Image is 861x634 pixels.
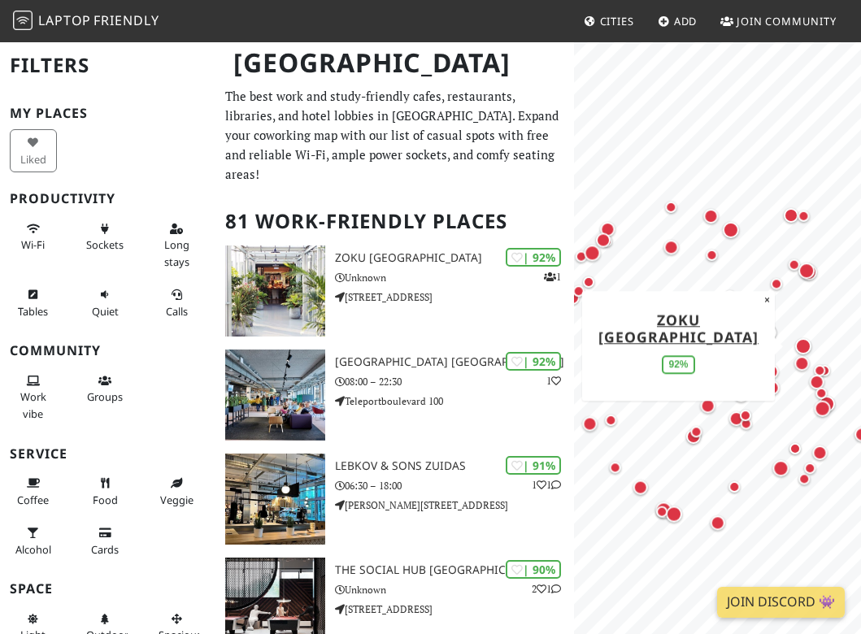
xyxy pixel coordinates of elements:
[10,191,206,206] h3: Productivity
[737,414,756,433] div: Map marker
[686,422,706,441] div: Map marker
[785,439,805,458] div: Map marker
[579,272,598,292] div: Map marker
[662,355,694,374] div: 92%
[720,286,740,306] div: Map marker
[661,197,681,216] div: Map marker
[798,260,820,283] div: Map marker
[10,281,57,324] button: Tables
[215,350,574,441] a: Aristo Meeting Center Amsterdam | 92% 1 [GEOGRAPHIC_DATA] [GEOGRAPHIC_DATA] 08:00 – 22:30 Telepor...
[532,581,561,597] p: 2 1
[707,512,728,533] div: Map marker
[761,361,782,382] div: Map marker
[164,237,189,268] span: Long stays
[506,456,561,475] div: | 91%
[569,281,589,301] div: Map marker
[10,581,206,597] h3: Space
[785,254,804,274] div: Map marker
[630,476,651,497] div: Map marker
[335,289,574,305] p: [STREET_ADDRESS]
[335,355,574,369] h3: [GEOGRAPHIC_DATA] [GEOGRAPHIC_DATA]
[700,206,721,227] div: Map marker
[794,469,814,489] div: Map marker
[335,497,574,513] p: [PERSON_NAME][STREET_ADDRESS]
[546,373,561,389] p: 1
[10,343,206,358] h3: Community
[81,215,128,258] button: Sockets
[225,197,564,246] h2: 81 Work-Friendly Places
[606,458,625,477] div: Map marker
[577,7,641,36] a: Cities
[10,106,206,121] h3: My Places
[92,304,119,319] span: Quiet
[811,383,831,402] div: Map marker
[652,498,675,521] div: Map marker
[10,446,206,462] h3: Service
[683,426,704,447] div: Map marker
[600,14,634,28] span: Cities
[597,219,618,240] div: Map marker
[154,215,201,275] button: Long stays
[674,14,698,28] span: Add
[91,542,119,557] span: Credit cards
[759,291,775,309] button: Close popup
[702,245,721,265] div: Map marker
[769,457,792,480] div: Map marker
[506,352,561,371] div: | 92%
[810,361,829,380] div: Map marker
[20,389,46,420] span: People working
[815,393,838,415] div: Map marker
[661,237,682,258] div: Map marker
[335,582,574,597] p: Unknown
[506,248,561,267] div: | 92%
[760,320,780,340] div: Map marker
[87,389,123,404] span: Group tables
[160,493,194,507] span: Veggie
[809,442,830,463] div: Map marker
[795,259,818,282] div: Map marker
[215,245,574,337] a: Zoku Amsterdam | 92% 1 Zoku [GEOGRAPHIC_DATA] Unknown [STREET_ADDRESS]
[81,281,128,324] button: Quiet
[651,7,704,36] a: Add
[807,371,828,393] div: Map marker
[81,519,128,562] button: Cards
[736,406,755,425] div: Map marker
[737,14,837,28] span: Join Community
[154,470,201,513] button: Veggie
[759,322,780,343] div: Map marker
[166,304,188,319] span: Video/audio calls
[532,477,561,493] p: 1 1
[10,470,57,513] button: Coffee
[781,205,802,226] div: Map marker
[21,237,45,252] span: Stable Wi-Fi
[335,563,574,577] h3: The Social Hub [GEOGRAPHIC_DATA]
[724,477,744,497] div: Map marker
[815,361,834,380] div: Map marker
[762,377,783,398] div: Map marker
[10,215,57,258] button: Wi-Fi
[93,11,159,29] span: Friendly
[741,290,763,311] div: Map marker
[731,384,752,405] div: Map marker
[81,470,128,513] button: Food
[215,454,574,545] a: Lebkov & Sons Zuidas | 91% 11 Lebkov & Sons Zuidas 06:30 – 18:00 [PERSON_NAME][STREET_ADDRESS]
[86,237,124,252] span: Power sockets
[597,231,616,250] div: Map marker
[579,413,600,434] div: Map marker
[225,350,325,441] img: Aristo Meeting Center Amsterdam
[800,458,820,478] div: Map marker
[811,397,834,419] div: Map marker
[335,478,574,493] p: 06:30 – 18:00
[720,218,742,241] div: Map marker
[225,454,325,545] img: Lebkov & Sons Zuidas
[13,11,33,30] img: LaptopFriendly
[335,601,574,617] p: [STREET_ADDRESS]
[792,335,815,358] div: Map marker
[794,206,813,225] div: Map marker
[726,408,747,429] div: Map marker
[13,7,159,36] a: LaptopFriendly LaptopFriendly
[601,410,620,430] div: Map marker
[335,270,574,285] p: Unknown
[15,542,51,557] span: Alcohol
[698,395,719,416] div: Map marker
